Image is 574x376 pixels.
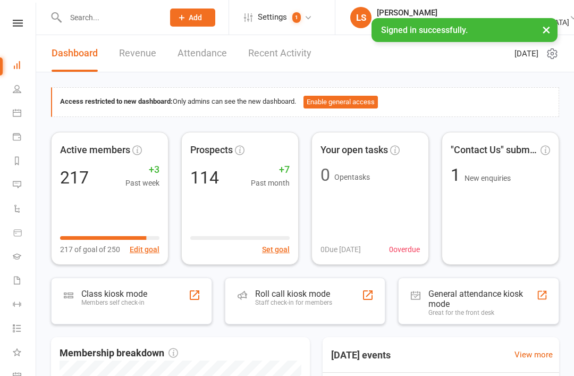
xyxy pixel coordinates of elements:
span: Add [189,13,202,22]
a: People [13,78,37,102]
div: General attendance kiosk mode [428,289,536,309]
div: [PERSON_NAME] [377,8,569,18]
span: Signed in successfully. [381,25,468,35]
div: Staff check-in for members [255,299,332,306]
a: View more [514,348,553,361]
span: 1 [451,165,465,185]
span: +7 [251,162,290,178]
div: 114 [190,169,219,186]
a: Attendance [178,35,227,72]
a: Revenue [119,35,156,72]
a: Calendar [13,102,37,126]
h3: [DATE] events [323,346,399,365]
div: Traditional Brazilian Jiu Jitsu School [GEOGRAPHIC_DATA] [377,18,569,27]
span: Your open tasks [320,143,388,158]
div: Class kiosk mode [81,289,147,299]
a: Dashboard [13,54,37,78]
input: Search... [62,10,156,25]
a: Reports [13,150,37,174]
button: Edit goal [130,244,159,255]
span: Open tasks [334,173,370,181]
span: 1 [292,12,301,23]
div: 217 [60,169,89,186]
span: Settings [258,5,287,29]
span: +3 [125,162,159,178]
button: Set goal [262,244,290,255]
div: LS [350,7,372,28]
button: Enable general access [303,96,378,108]
a: Recent Activity [248,35,311,72]
div: Members self check-in [81,299,147,306]
div: 0 [320,166,330,183]
span: 217 of goal of 250 [60,244,120,255]
strong: Access restricted to new dashboard: [60,97,173,105]
span: 0 overdue [389,244,420,255]
span: "Contact Us" submissions [451,143,538,158]
span: [DATE] [514,47,538,60]
a: Product Sales [13,222,37,246]
span: Prospects [190,143,233,158]
a: Payments [13,126,37,150]
div: Roll call kiosk mode [255,289,332,299]
span: New enquiries [465,174,511,182]
span: Past month [251,177,290,189]
div: Only admins can see the new dashboard. [60,96,551,108]
button: × [537,18,556,41]
span: 0 Due [DATE] [320,244,361,255]
span: Membership breakdown [60,346,178,361]
span: Active members [60,143,130,158]
div: Great for the front desk [428,309,536,316]
button: Add [170,9,215,27]
a: What's New [13,341,37,365]
a: Dashboard [52,35,98,72]
span: Past week [125,177,159,189]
